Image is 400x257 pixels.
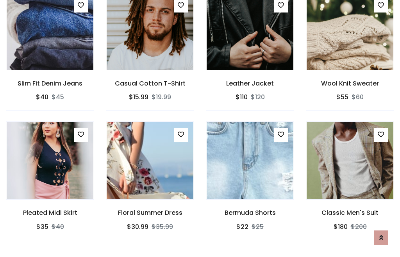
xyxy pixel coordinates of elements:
del: $35.99 [152,222,173,231]
h6: Leather Jacket [206,80,294,87]
del: $120 [251,93,265,102]
del: $25 [252,222,264,231]
h6: Floral Summer Dress [106,209,194,216]
del: $40 [52,222,64,231]
h6: Pleated Midi Skirt [6,209,94,216]
del: $19.99 [152,93,171,102]
h6: $30.99 [127,223,148,230]
h6: $55 [336,93,348,101]
del: $200 [351,222,367,231]
h6: $110 [236,93,248,101]
h6: Classic Men's Suit [306,209,394,216]
h6: Bermuda Shorts [206,209,294,216]
h6: Slim Fit Denim Jeans [6,80,94,87]
del: $45 [52,93,64,102]
del: $60 [352,93,364,102]
h6: $35 [36,223,48,230]
h6: $15.99 [129,93,148,101]
h6: Wool Knit Sweater [306,80,394,87]
h6: $40 [36,93,48,101]
h6: $180 [334,223,348,230]
h6: $22 [236,223,248,230]
h6: Casual Cotton T-Shirt [106,80,194,87]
